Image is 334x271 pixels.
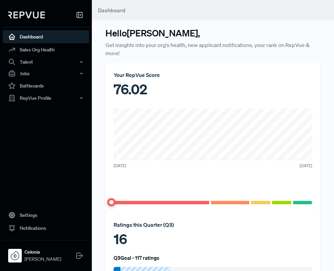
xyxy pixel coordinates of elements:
[98,7,126,14] span: Dashboard
[105,27,320,38] h3: Hello [PERSON_NAME] ,
[24,249,61,256] strong: Celonis
[114,229,312,249] div: 16
[10,250,20,261] img: Celonis
[3,209,89,222] a: Settings
[114,79,312,99] div: 76.02
[3,43,89,56] a: Sales Org Health
[300,163,312,169] span: [DATE]
[114,71,312,79] div: Your RepVue Score
[3,56,89,68] button: Talent
[114,163,126,169] span: [DATE]
[114,255,160,261] h6: Q3 Goal - 117 ratings
[3,92,89,104] button: RepVue Profile
[3,68,89,79] button: Jobs
[105,41,320,57] p: Get insights into your org's health, new applicant notifications, your rank on RepVue & more!
[114,221,312,229] div: Ratings this Quarter ( Q3 )
[24,256,61,263] span: [PERSON_NAME]
[3,240,89,266] a: CelonisCelonis[PERSON_NAME]
[8,12,45,18] img: RepVue
[3,222,89,235] a: Notifications
[3,79,89,92] a: Battlecards
[3,30,89,43] a: Dashboard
